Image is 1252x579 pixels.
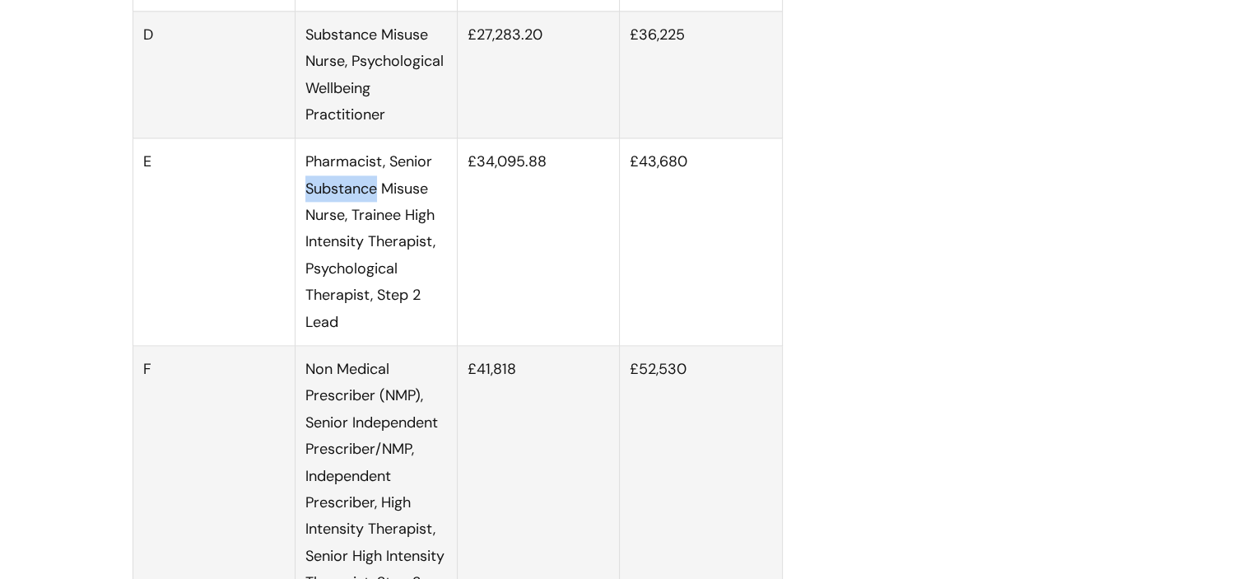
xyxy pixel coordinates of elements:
[458,11,620,138] td: £27,283.20
[295,138,457,346] td: Pharmacist, Senior Substance Misuse Nurse, Trainee High Intensity Therapist, Psychological Therap...
[458,138,620,346] td: £34,095.88
[620,11,782,138] td: £36,225
[133,138,295,346] td: E
[295,11,457,138] td: Substance Misuse Nurse, Psychological Wellbeing Practitioner
[620,138,782,346] td: £43,680
[133,11,295,138] td: D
